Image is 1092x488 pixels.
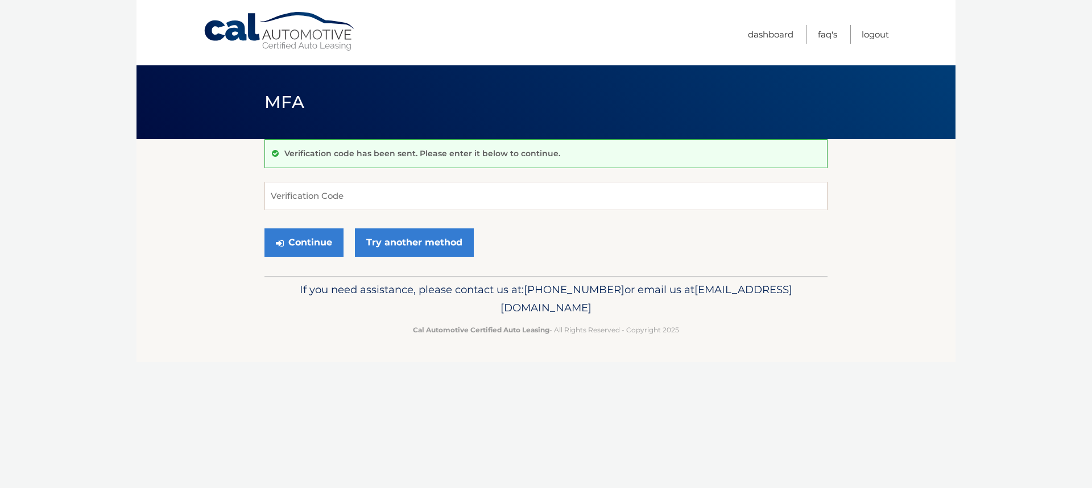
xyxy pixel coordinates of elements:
span: MFA [264,91,304,112]
p: - All Rights Reserved - Copyright 2025 [272,324,820,336]
input: Verification Code [264,182,828,210]
p: Verification code has been sent. Please enter it below to continue. [284,148,560,159]
a: Logout [862,25,889,44]
a: FAQ's [818,25,837,44]
button: Continue [264,228,344,257]
span: [EMAIL_ADDRESS][DOMAIN_NAME] [500,283,792,314]
a: Try another method [355,228,474,257]
p: If you need assistance, please contact us at: or email us at [272,281,820,317]
a: Cal Automotive [203,11,357,52]
span: [PHONE_NUMBER] [524,283,624,296]
strong: Cal Automotive Certified Auto Leasing [413,326,549,334]
a: Dashboard [748,25,793,44]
